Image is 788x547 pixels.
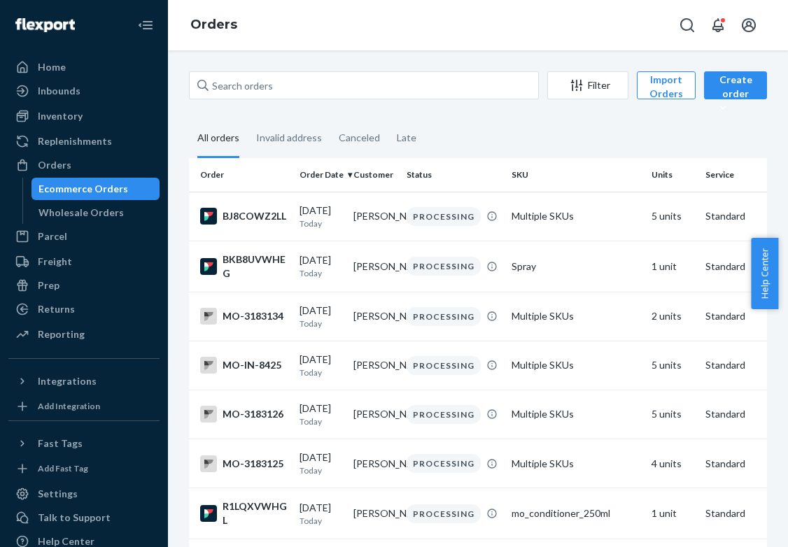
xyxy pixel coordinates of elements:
p: Today [300,318,342,329]
div: Replenishments [38,134,112,148]
div: [DATE] [300,304,342,329]
td: Multiple SKUs [506,439,646,488]
div: Late [397,120,416,156]
div: Spray [512,260,640,273]
div: Integrations [38,374,97,388]
div: PROCESSING [407,356,481,375]
td: [PERSON_NAME] [348,439,402,488]
button: Fast Tags [8,432,160,455]
th: Order Date [294,158,348,192]
button: Filter [547,71,628,99]
div: Filter [548,78,628,92]
div: Talk to Support [38,511,111,525]
div: Home [38,60,66,74]
p: Today [300,367,342,378]
a: Add Fast Tag [8,460,160,477]
div: PROCESSING [407,257,481,276]
td: Multiple SKUs [506,292,646,341]
th: SKU [506,158,646,192]
th: Order [189,158,294,192]
div: Inbounds [38,84,80,98]
a: Reporting [8,323,160,346]
td: 5 units [646,341,700,390]
div: PROCESSING [407,405,481,424]
div: Prep [38,278,59,292]
td: Multiple SKUs [506,390,646,439]
th: Units [646,158,700,192]
td: [PERSON_NAME] [348,192,402,241]
div: BKB8UVWHEG [200,253,288,280]
p: Today [300,415,342,427]
td: 5 units [646,192,700,241]
td: 5 units [646,390,700,439]
div: mo_conditioner_250ml [512,506,640,520]
div: [DATE] [300,253,342,279]
div: [DATE] [300,204,342,229]
p: Today [300,464,342,476]
button: Open Search Box [673,11,701,39]
a: Wholesale Orders [31,201,160,224]
a: Ecommerce Orders [31,178,160,200]
p: Today [300,515,342,527]
td: 1 unit [646,241,700,292]
a: Freight [8,250,160,273]
div: Returns [38,302,75,316]
a: Add Integration [8,398,160,415]
a: Inventory [8,105,160,127]
div: All orders [197,120,239,158]
div: Fast Tags [38,436,83,450]
div: Ecommerce Orders [38,182,128,196]
img: Flexport logo [15,18,75,32]
div: Wholesale Orders [38,206,124,220]
div: [DATE] [300,501,342,527]
a: Inbounds [8,80,160,102]
a: Prep [8,274,160,297]
ol: breadcrumbs [179,5,248,45]
button: Integrations [8,370,160,392]
td: [PERSON_NAME] [348,341,402,390]
div: Create order [715,73,757,115]
td: [PERSON_NAME] [348,390,402,439]
div: Settings [38,487,78,501]
td: [PERSON_NAME] [348,241,402,292]
div: MO-IN-8425 [200,357,288,374]
td: 1 unit [646,488,700,539]
a: Returns [8,298,160,320]
button: Create order [704,71,767,99]
p: Today [300,218,342,229]
a: Orders [8,154,160,176]
div: MO-3183126 [200,406,288,422]
div: PROCESSING [407,207,481,226]
div: Add Fast Tag [38,462,88,474]
div: [DATE] [300,402,342,427]
td: 2 units [646,292,700,341]
div: R1LQXVWHGL [200,499,288,527]
a: Parcel [8,225,160,248]
div: PROCESSING [407,504,481,523]
a: Talk to Support [8,506,160,529]
div: Freight [38,255,72,269]
td: [PERSON_NAME] [348,488,402,539]
th: Status [401,158,506,192]
button: Import Orders [637,71,696,99]
td: Multiple SKUs [506,341,646,390]
div: Customer [353,169,396,180]
div: Invalid address [256,120,322,156]
a: Home [8,56,160,78]
button: Close Navigation [132,11,160,39]
div: PROCESSING [407,454,481,473]
div: Parcel [38,229,67,243]
button: Help Center [751,238,778,309]
div: Canceled [339,120,380,156]
button: Open account menu [735,11,763,39]
div: MO-3183134 [200,308,288,325]
input: Search orders [189,71,539,99]
p: Today [300,267,342,279]
a: Replenishments [8,130,160,152]
div: Orders [38,158,71,172]
div: PROCESSING [407,307,481,326]
td: Multiple SKUs [506,192,646,241]
td: [PERSON_NAME] [348,292,402,341]
a: Orders [190,17,237,32]
div: BJ8COWZ2LL [200,208,288,225]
